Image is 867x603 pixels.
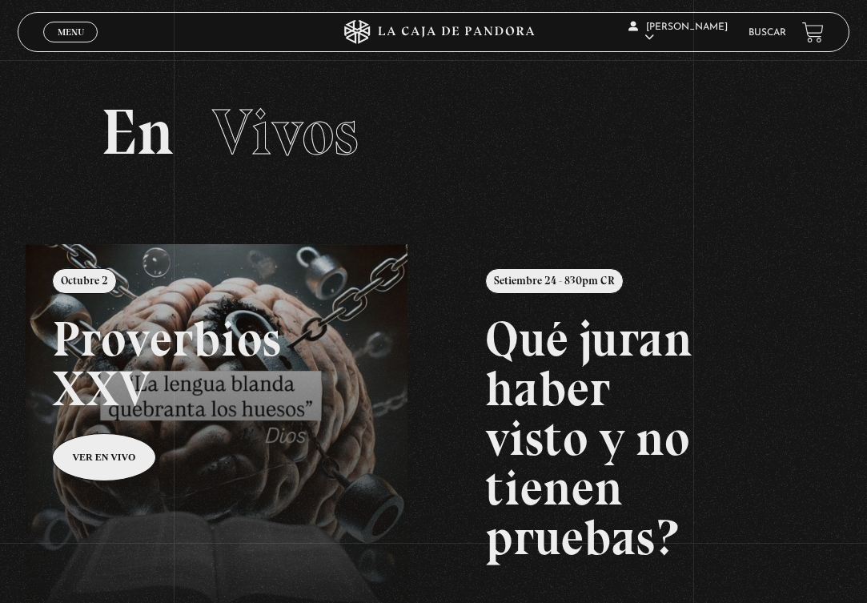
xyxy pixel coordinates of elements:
[212,94,359,171] span: Vivos
[628,22,728,42] span: [PERSON_NAME]
[802,22,824,43] a: View your shopping cart
[749,28,786,38] a: Buscar
[101,100,767,164] h2: En
[52,41,90,52] span: Cerrar
[58,27,84,37] span: Menu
